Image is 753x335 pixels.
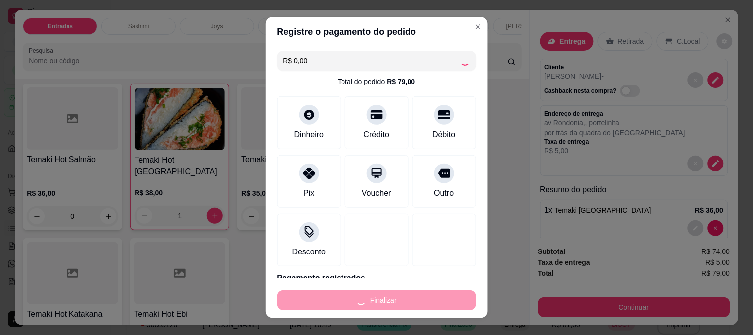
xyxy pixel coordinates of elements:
input: Ex.: hambúrguer de cordeiro [283,51,460,71]
div: Pix [303,187,314,199]
div: Total do pedido [338,77,415,86]
div: Loading [460,56,470,66]
header: Registre o pagamento do pedido [266,17,488,47]
div: Outro [434,187,454,199]
div: Dinheiro [294,129,324,141]
div: Débito [432,129,455,141]
p: Pagamento registrados [277,272,476,284]
div: Crédito [364,129,390,141]
div: Voucher [362,187,391,199]
button: Close [470,19,486,35]
div: R$ 79,00 [387,77,415,86]
div: Desconto [292,246,326,258]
